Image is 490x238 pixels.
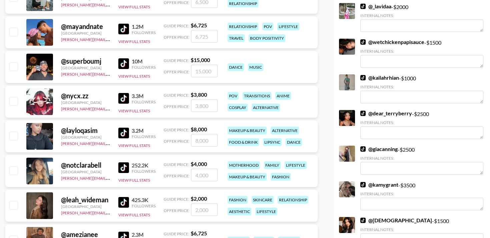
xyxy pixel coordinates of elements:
img: TikTok [360,111,366,116]
button: View Full Stats [118,143,150,148]
div: body positivity [249,34,285,42]
strong: $ 8,000 [191,126,207,132]
strong: $ 6,725 [191,230,207,236]
span: Offer Price: [164,35,190,40]
div: relationship [278,196,308,204]
input: 6,725 [191,30,218,43]
img: TikTok [118,24,129,34]
span: Offer Price: [164,139,190,144]
div: cosplay [228,104,248,111]
span: Guide Price: [164,23,189,28]
strong: $ 2,000 [191,195,207,202]
div: 1.2M [132,23,156,30]
a: [PERSON_NAME][EMAIL_ADDRESS][DOMAIN_NAME] [61,36,160,42]
div: [GEOGRAPHIC_DATA] [61,204,110,209]
div: lifestyle [285,161,307,169]
div: Followers [132,203,156,208]
a: @[DEMOGRAPHIC_DATA] [360,217,432,224]
div: [GEOGRAPHIC_DATA] [61,31,110,36]
img: TikTok [118,197,129,208]
div: Internal Notes: [360,13,483,18]
div: dance [228,63,244,71]
a: [PERSON_NAME][EMAIL_ADDRESS][DOMAIN_NAME] [61,209,160,215]
div: [GEOGRAPHIC_DATA] [61,65,110,70]
div: alternative [252,104,280,111]
a: @dear_terryberry [360,110,412,117]
a: [PERSON_NAME][EMAIL_ADDRESS][DOMAIN_NAME] [61,1,160,7]
div: - $ 1500 [360,39,483,68]
button: View Full Stats [118,108,150,113]
a: @wetchickenpapisauce [360,39,424,45]
div: aesthetic [228,208,251,215]
div: alternative [271,127,299,134]
div: - $ 1000 [360,74,483,103]
img: TikTok [360,146,366,152]
span: Guide Price: [164,127,189,132]
strong: $ 3,800 [191,91,207,98]
img: TikTok [118,162,129,173]
div: @ layloqasim [61,126,110,135]
div: @ notclarabell [61,161,110,169]
span: Guide Price: [164,93,189,98]
img: TikTok [360,4,366,9]
span: Guide Price: [164,162,189,167]
input: 15,000 [191,65,218,77]
span: Offer Price: [164,104,190,109]
button: View Full Stats [118,39,150,44]
div: 3.2M [132,127,156,134]
input: 4,000 [191,169,218,181]
div: Internal Notes: [360,191,483,196]
div: dance [286,138,302,146]
strong: $ 4,000 [191,161,207,167]
span: Guide Price: [164,231,189,236]
div: Followers [132,65,156,70]
div: fashion [228,196,248,204]
div: @ nycx.zz [61,92,110,100]
img: TikTok [360,218,366,223]
img: TikTok [118,58,129,69]
div: lifestyle [277,23,299,30]
div: - $ 2500 [360,110,483,139]
div: Followers [132,99,156,104]
img: TikTok [118,93,129,104]
img: TikTok [360,39,366,45]
a: [PERSON_NAME][EMAIL_ADDRESS][DOMAIN_NAME] [61,105,160,111]
div: Followers [132,30,156,35]
input: 8,000 [191,134,218,147]
div: travel [228,34,245,42]
div: fashion [271,173,291,181]
div: [GEOGRAPHIC_DATA] [61,135,110,140]
div: Internal Notes: [360,156,483,161]
div: relationship [228,23,258,30]
div: music [248,63,263,71]
button: View Full Stats [118,74,150,79]
input: 2,000 [191,203,218,216]
button: View Full Stats [118,212,150,217]
div: Followers [132,169,156,174]
div: lipsync [263,138,282,146]
img: TikTok [118,128,129,138]
div: anime [275,92,291,100]
div: Internal Notes: [360,120,483,125]
div: 2.3M [132,231,156,238]
img: TikTok [360,182,366,187]
div: Internal Notes: [360,227,483,232]
div: 3.3M [132,93,156,99]
a: @_lavidaa [360,3,391,10]
div: - $ 2500 [360,146,483,175]
div: motherhood [228,161,260,169]
div: - $ 3500 [360,181,483,210]
div: @ mayandnate [61,22,110,31]
div: makeup & beauty [228,127,267,134]
div: Followers [132,134,156,139]
div: Internal Notes: [360,49,483,54]
div: makeup & beauty [228,173,267,181]
div: pov [228,92,239,100]
a: @giacanning [360,146,398,152]
button: View Full Stats [118,178,150,183]
div: lifestyle [255,208,277,215]
span: Offer Price: [164,69,190,74]
div: - $ 2000 [360,3,483,32]
a: @kailahrhian [360,74,399,81]
span: Guide Price: [164,58,189,63]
